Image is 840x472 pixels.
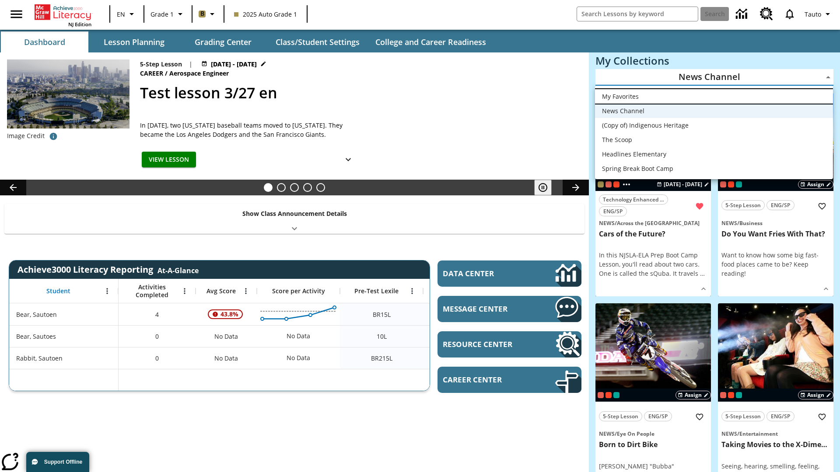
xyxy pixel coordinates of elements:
li: Headlines Elementary [595,147,833,161]
li: (Copy of) Indigenous Heritage [595,118,833,132]
li: News Channel [595,104,833,118]
li: Spring Break Boot Camp [595,161,833,176]
li: My Favorites [595,89,833,104]
li: The Scoop [595,132,833,147]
